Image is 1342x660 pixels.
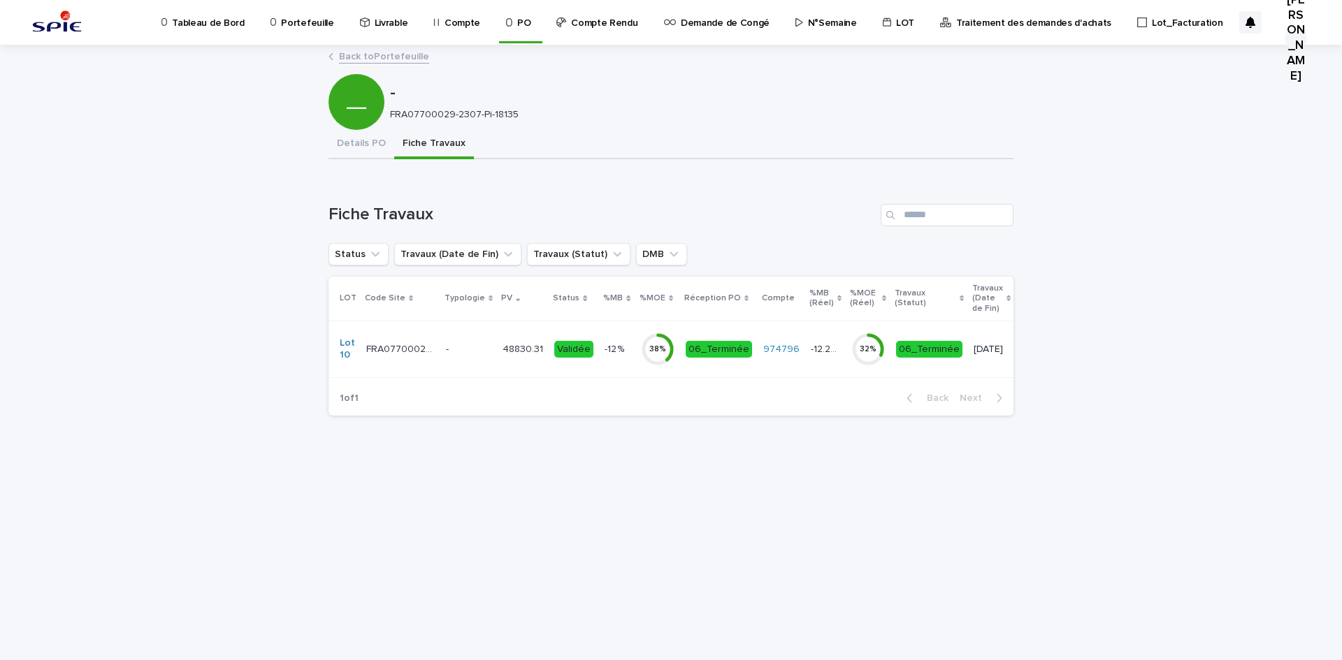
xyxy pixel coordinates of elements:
button: Travaux (Statut) [527,243,630,265]
div: 38 % [641,344,674,354]
p: Typologie [445,291,485,306]
div: 06_Terminée [686,341,752,358]
p: Status [553,291,579,306]
p: 48830.31 [503,341,546,355]
p: PV [501,291,512,306]
p: Code Site [365,291,405,306]
p: - [446,344,491,355]
p: %MB (Réel) [809,286,834,311]
button: Travaux (Date de Fin) [394,243,521,265]
span: Next [960,393,990,403]
button: Status [329,243,389,265]
p: -12 % [605,341,627,355]
div: 06_Terminée [896,341,962,358]
a: 974796 [763,344,800,355]
div: Validée [554,341,593,358]
p: - [390,83,1008,103]
p: Travaux (Statut) [895,286,956,311]
p: 1 of 1 [329,381,370,416]
p: Travaux (Date de Fin) [972,281,1003,316]
button: Back [895,392,954,404]
button: DMB [636,243,687,265]
p: Compte [762,291,795,306]
button: Details PO [329,130,394,159]
p: FRA07700029-2307-Pi-18135 [366,341,438,355]
div: __ [329,36,384,112]
p: -12.25 % [811,341,843,355]
button: Next [954,392,1013,404]
p: Réception PO [684,291,741,306]
p: %MOE [640,291,665,306]
h1: Fiche Travaux [329,205,875,225]
p: LOT [340,291,356,306]
input: Search [881,204,1013,226]
p: %MB [603,291,623,306]
span: Back [918,393,948,403]
a: Back toPortefeuille [339,47,429,64]
div: 32 % [851,344,885,354]
p: %MOE (Réel) [850,286,879,311]
p: FRA07700029-2307-Pi-18135 [390,109,1002,121]
div: [PERSON_NAME] [1285,27,1307,50]
a: Lot 10 [340,337,355,361]
img: svstPd6MQfCT1uX1QGkG [28,8,86,36]
button: Fiche Travaux [394,130,474,159]
p: [DATE] [974,344,1009,355]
